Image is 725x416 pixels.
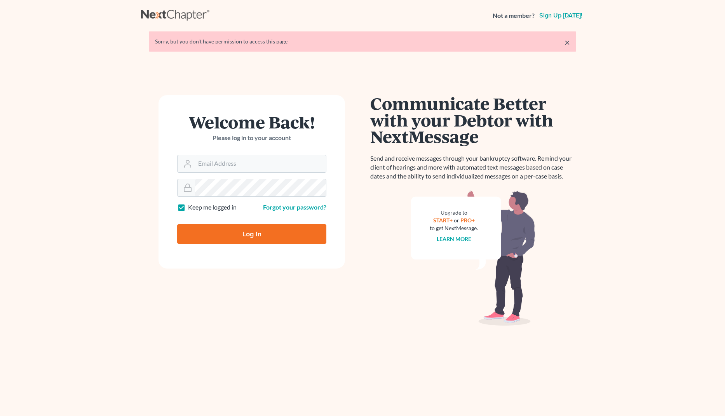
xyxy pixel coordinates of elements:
[454,217,459,224] span: or
[177,114,326,130] h1: Welcome Back!
[263,203,326,211] a: Forgot your password?
[370,95,576,145] h1: Communicate Better with your Debtor with NextMessage
[433,217,453,224] a: START+
[411,190,535,326] img: nextmessage_bg-59042aed3d76b12b5cd301f8e5b87938c9018125f34e5fa2b7a6b67550977c72.svg
[370,154,576,181] p: Send and receive messages through your bankruptcy software. Remind your client of hearings and mo...
[177,133,326,142] p: Please log in to your account
[493,11,535,20] strong: Not a member?
[430,224,478,232] div: to get NextMessage.
[155,38,570,45] div: Sorry, but you don't have permission to access this page
[195,155,326,172] input: Email Address
[437,236,471,242] a: Learn more
[460,217,475,224] a: PRO+
[188,203,237,212] label: Keep me logged in
[430,209,478,217] div: Upgrade to
[177,224,326,244] input: Log In
[565,38,570,47] a: ×
[538,12,584,19] a: Sign up [DATE]!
